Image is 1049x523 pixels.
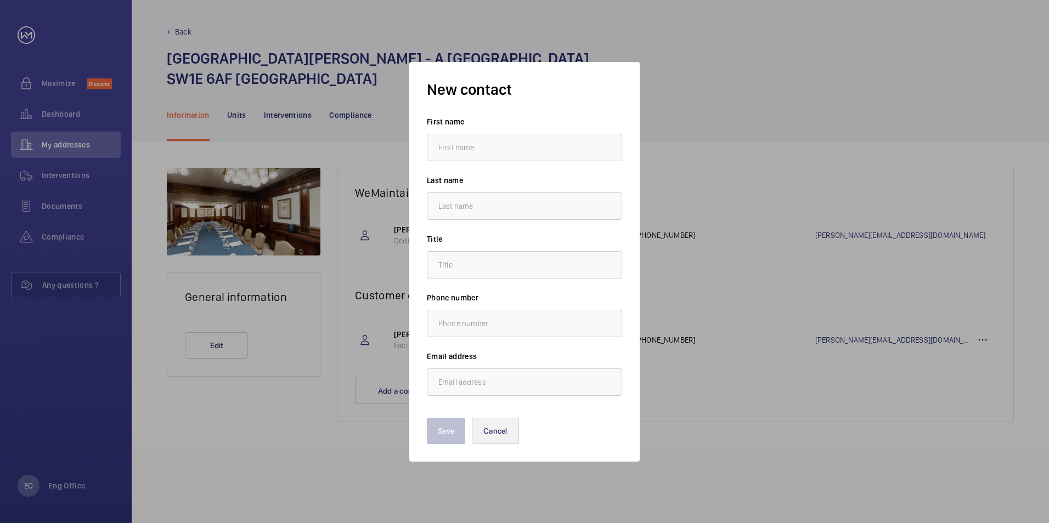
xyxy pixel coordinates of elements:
label: Phone number [427,292,622,303]
button: Save [427,418,465,444]
input: First name [427,134,622,161]
h3: New contact [427,79,622,100]
input: Title [427,251,622,278]
label: First name [427,116,622,127]
label: Title [427,234,622,245]
input: Email address [427,368,622,396]
input: Phone number [427,310,622,337]
label: Last name [427,175,622,186]
input: Last name [427,192,622,220]
button: Cancel [472,418,519,444]
label: Email address [427,351,622,362]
